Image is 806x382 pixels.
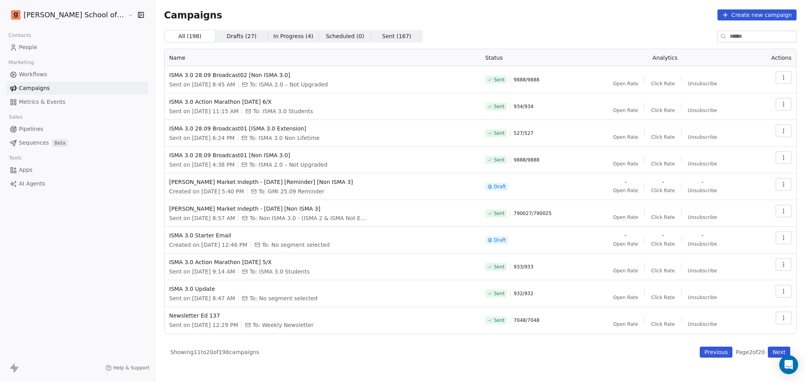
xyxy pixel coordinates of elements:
[169,71,476,79] span: ISMA 3.0 28.09 Broadcast02 [Non ISMA 3.0]
[169,81,235,88] span: Sent on [DATE] 8:45 AM
[250,294,317,302] span: To: No segment selected
[688,107,717,114] span: Unsubscribe
[494,184,506,190] span: Draft
[6,68,148,81] a: Workflows
[169,125,476,132] span: ISMA 3.0 28.09 Broadcast01 [ISMA 3.0 Extension]
[169,312,476,320] span: Newsletter Ed 137
[579,49,751,66] th: Analytics
[494,317,505,323] span: Sent
[613,161,638,167] span: Open Rate
[262,241,330,249] span: To: No segment selected
[514,317,539,323] span: 7048 / 7048
[494,103,505,110] span: Sent
[688,81,717,87] span: Unsubscribe
[253,321,314,329] span: To: Weekly Newsletter
[6,123,148,136] a: Pipelines
[6,95,148,108] a: Metrics & Events
[736,348,765,356] span: Page 2 of 20
[481,49,579,66] th: Status
[651,107,675,114] span: Click Rate
[250,214,368,222] span: To: Non ISMA 3.0 - (ISMA 2 & ISMA Not Enrolled)
[688,214,717,220] span: Unsubscribe
[651,187,675,194] span: Click Rate
[19,43,37,51] span: People
[494,157,505,163] span: Sent
[5,57,37,68] span: Marketing
[169,161,235,169] span: Sent on [DATE] 4:38 PM
[514,290,533,297] span: 932 / 932
[613,214,638,220] span: Open Rate
[169,187,244,195] span: Created on [DATE] 5:40 PM
[688,268,717,274] span: Unsubscribe
[613,294,638,301] span: Open Rate
[5,29,35,41] span: Contacts
[701,178,703,186] span: -
[613,107,638,114] span: Open Rate
[169,321,238,329] span: Sent on [DATE] 12:29 PM
[688,134,717,140] span: Unsubscribe
[259,187,324,195] span: To: GMI 25.09 Reminder
[169,98,476,106] span: ISMA 3.0 Action Marathon [DATE] 6/X
[6,41,148,54] a: People
[24,10,126,20] span: [PERSON_NAME] School of Finance LLP
[514,130,533,136] span: 527 / 527
[651,294,675,301] span: Click Rate
[494,237,506,243] span: Draft
[11,10,20,20] img: Goela%20School%20Logos%20(4).png
[249,134,320,142] span: To: ISMA 3.0 Non Lifetime
[514,157,539,163] span: 9888 / 9888
[250,268,309,275] span: To: ISMA 3.0 Students
[6,136,148,149] a: SequencesBeta
[701,231,703,239] span: -
[6,177,148,190] a: AI Agents
[613,134,638,140] span: Open Rate
[19,139,49,147] span: Sequences
[9,8,122,22] button: [PERSON_NAME] School of Finance LLP
[165,49,481,66] th: Name
[662,231,664,239] span: -
[613,81,638,87] span: Open Rate
[249,161,327,169] span: To: ISMA 2.0 – Not Upgraded
[779,355,798,374] div: Open Intercom Messenger
[717,9,797,20] button: Create new campaign
[113,365,150,371] span: Help & Support
[688,161,717,167] span: Unsubscribe
[494,210,505,217] span: Sent
[169,258,476,266] span: ISMA 3.0 Action Marathon [DATE] 5/X
[169,178,476,186] span: [PERSON_NAME] Market Indepth - [DATE] [Reminder] [Non ISMA 3]
[514,264,533,270] span: 933 / 933
[169,205,476,213] span: [PERSON_NAME] Market Indepth - [DATE] [Non ISMA 3]
[613,268,638,274] span: Open Rate
[625,231,627,239] span: -
[613,321,638,327] span: Open Rate
[19,125,43,133] span: Pipelines
[253,107,313,115] span: To: ISMA 3.0 Students
[613,241,638,247] span: Open Rate
[164,9,222,20] span: Campaigns
[326,32,364,40] span: Scheduled ( 0 )
[651,241,675,247] span: Click Rate
[651,81,675,87] span: Click Rate
[514,77,539,83] span: 9888 / 9888
[169,151,476,159] span: ISMA 3.0 28.09 Broadcast01 [Non ISMA 3.0]
[19,98,65,106] span: Metrics & Events
[19,180,45,188] span: AI Agents
[768,347,790,358] button: Next
[6,111,26,123] span: Sales
[52,139,68,147] span: Beta
[688,187,717,194] span: Unsubscribe
[169,241,248,249] span: Created on [DATE] 12:46 PM
[494,77,505,83] span: Sent
[494,264,505,270] span: Sent
[651,268,675,274] span: Click Rate
[19,84,50,92] span: Campaigns
[382,32,411,40] span: Sent ( 167 )
[494,130,505,136] span: Sent
[6,152,25,164] span: Tools
[6,163,148,176] a: Apps
[105,365,150,371] a: Help & Support
[651,321,675,327] span: Click Rate
[169,294,235,302] span: Sent on [DATE] 8:47 AM
[662,178,664,186] span: -
[514,103,533,110] span: 934 / 934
